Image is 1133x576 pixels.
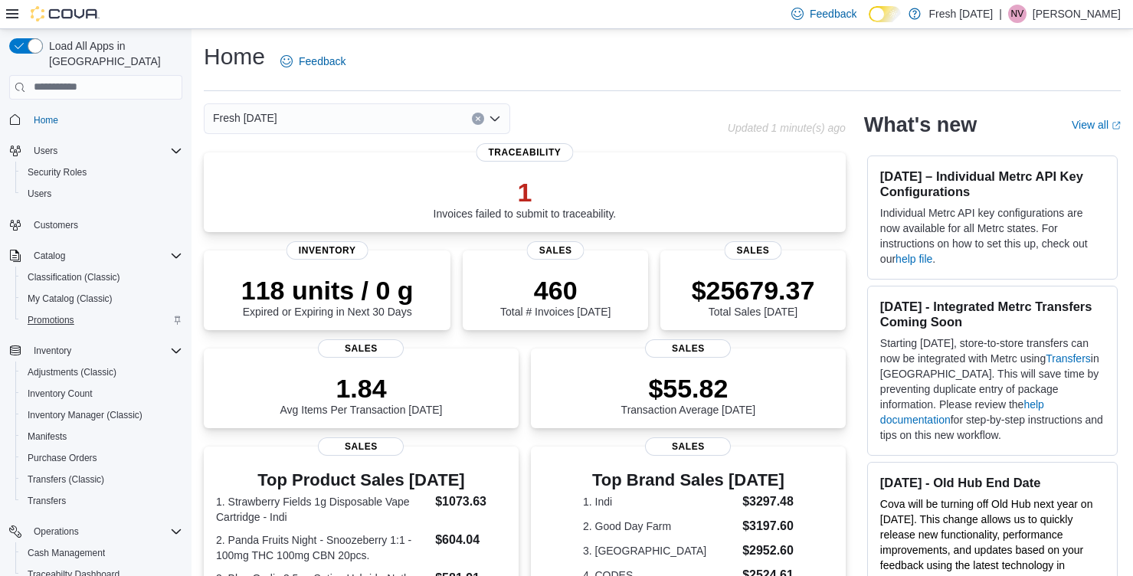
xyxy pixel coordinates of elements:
h3: Top Product Sales [DATE] [216,471,506,489]
p: 460 [500,275,611,306]
p: Individual Metrc API key configurations are now available for all Metrc states. For instructions ... [880,205,1105,267]
span: Operations [28,522,182,541]
span: Customers [34,219,78,231]
span: Transfers (Classic) [21,470,182,489]
a: Home [28,111,64,129]
button: Users [3,140,188,162]
h3: Top Brand Sales [DATE] [583,471,794,489]
img: Cova [31,6,100,21]
span: Users [21,185,182,203]
span: Purchase Orders [21,449,182,467]
div: Total Sales [DATE] [692,275,815,318]
button: Users [15,183,188,205]
span: Security Roles [28,166,87,178]
button: Cash Management [15,542,188,564]
h2: What's new [864,113,977,137]
span: Customers [28,215,182,234]
p: Fresh [DATE] [928,5,993,23]
div: Avg Items Per Transaction [DATE] [280,373,443,416]
p: | [999,5,1002,23]
button: Transfers (Classic) [15,469,188,490]
a: Feedback [274,46,352,77]
a: Transfers [21,492,72,510]
span: Sales [645,339,731,358]
span: Traceability [476,143,573,162]
button: Open list of options [489,113,501,125]
button: Transfers [15,490,188,512]
button: Inventory Count [15,383,188,404]
span: Sales [725,241,782,260]
dd: $3197.60 [742,517,794,535]
dt: 1. Indi [583,494,736,509]
span: Sales [318,339,404,358]
a: Transfers [1046,352,1091,365]
button: Customers [3,214,188,236]
a: Inventory Manager (Classic) [21,406,149,424]
dt: 2. Good Day Farm [583,519,736,534]
svg: External link [1112,121,1121,130]
a: Security Roles [21,163,93,182]
span: Load All Apps in [GEOGRAPHIC_DATA] [43,38,182,69]
span: Feedback [299,54,345,69]
span: Cash Management [28,547,105,559]
button: Operations [3,521,188,542]
span: Security Roles [21,163,182,182]
a: Inventory Count [21,385,99,403]
div: Expired or Expiring in Next 30 Days [241,275,414,318]
a: View allExternal link [1072,119,1121,131]
span: Sales [318,437,404,456]
button: My Catalog (Classic) [15,288,188,309]
button: Clear input [472,113,484,125]
span: Transfers [28,495,66,507]
span: Inventory [34,345,71,357]
div: Invoices failed to submit to traceability. [434,177,617,220]
a: Users [21,185,57,203]
a: Purchase Orders [21,449,103,467]
a: Cash Management [21,544,111,562]
span: Home [34,114,58,126]
span: Inventory [28,342,182,360]
a: help documentation [880,398,1044,426]
span: Inventory Count [21,385,182,403]
p: $25679.37 [692,275,815,306]
a: Transfers (Classic) [21,470,110,489]
span: Operations [34,525,79,538]
dt: 2. Panda Fruits Night - Snoozeberry 1:1 - 100mg THC 100mg CBN 20pcs. [216,532,429,563]
p: 118 units / 0 g [241,275,414,306]
p: 1 [434,177,617,208]
span: Fresh [DATE] [213,109,277,127]
dd: $3297.48 [742,493,794,511]
dt: 3. [GEOGRAPHIC_DATA] [583,543,736,558]
button: Inventory Manager (Classic) [15,404,188,426]
span: My Catalog (Classic) [28,293,113,305]
button: Catalog [3,245,188,267]
span: Adjustments (Classic) [21,363,182,381]
span: Manifests [28,430,67,443]
span: Classification (Classic) [28,271,120,283]
button: Security Roles [15,162,188,183]
button: Home [3,109,188,131]
button: Purchase Orders [15,447,188,469]
dd: $604.04 [435,531,506,549]
div: Transaction Average [DATE] [621,373,756,416]
a: Promotions [21,311,80,329]
span: Users [34,145,57,157]
span: Inventory [287,241,368,260]
button: Operations [28,522,85,541]
h3: [DATE] – Individual Metrc API Key Configurations [880,169,1105,199]
span: Sales [527,241,585,260]
div: Total # Invoices [DATE] [500,275,611,318]
dd: $1073.63 [435,493,506,511]
button: Manifests [15,426,188,447]
button: Catalog [28,247,71,265]
span: Transfers (Classic) [28,473,104,486]
p: Starting [DATE], store-to-store transfers can now be integrated with Metrc using in [GEOGRAPHIC_D... [880,335,1105,443]
a: help file [896,253,932,265]
dd: $2952.60 [742,542,794,560]
span: Manifests [21,427,182,446]
span: Transfers [21,492,182,510]
p: $55.82 [621,373,756,404]
span: Sales [645,437,731,456]
h3: [DATE] - Old Hub End Date [880,475,1105,490]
